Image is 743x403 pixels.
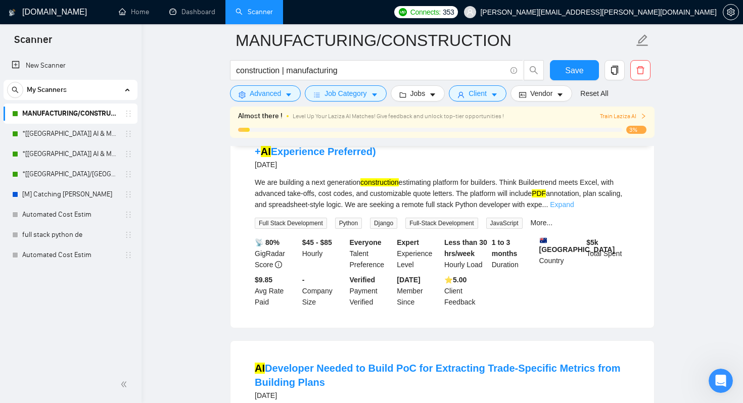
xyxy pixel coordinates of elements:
span: holder [124,251,132,259]
img: upwork-logo.png [399,8,407,16]
button: copy [605,60,625,80]
a: Reset All [580,88,608,99]
div: Duration [490,237,537,270]
span: My Scanners [27,80,67,100]
span: user [467,9,474,16]
button: delete [630,60,651,80]
b: 1 to 3 months [492,238,518,258]
a: *[[GEOGRAPHIC_DATA]] AI & Machine Learning Software [22,144,118,164]
div: Hi, , [21,95,181,105]
span: Django [370,218,397,229]
button: barsJob Categorycaret-down [305,85,386,102]
span: folder [399,91,406,98]
span: Python [335,218,362,229]
a: Automated Cost Estim [22,205,118,225]
button: settingAdvancedcaret-down [230,85,301,102]
div: Hourly [300,237,348,270]
div: GigRadar Score [253,237,300,270]
button: Train Laziza AI [600,112,646,121]
b: Expert [397,238,419,246]
b: Everyone [350,238,382,246]
a: New Scanner [12,56,129,76]
span: tada reaction [126,324,152,348]
div: Hourly Load [442,237,490,270]
button: Home [158,4,177,23]
span: 3% [626,126,646,134]
span: Almost there ! [238,111,283,122]
a: [EMAIL_ADDRESS][DOMAIN_NAME] [30,95,154,104]
div: Close [177,4,196,22]
img: 🇦🇺 [540,237,547,244]
a: *[[GEOGRAPHIC_DATA]] AI & Machine Learning Software [22,124,118,144]
b: 📡 80% [255,238,280,246]
a: AIDeveloper Needed to Build PoC for Extracting Trade-Specific Metrics from Building Plans [255,363,621,388]
span: Job Category [324,88,366,99]
span: holder [124,170,132,178]
span: search [524,66,543,75]
span: Full Stack Development [255,218,327,229]
button: folderJobscaret-down [391,85,445,102]
h1: Mariia [49,5,74,13]
a: searchScanner [236,8,273,16]
a: dashboardDashboard [169,8,215,16]
span: face with sunglasses reaction [101,324,126,348]
div: Company Size [300,274,348,308]
input: Search Freelance Jobs... [236,64,506,77]
span: Vendor [530,88,552,99]
span: 🙌 [78,327,99,346]
span: user [457,91,465,98]
span: raised hands reaction [76,324,101,348]
div: We are building a next generation estimating platform for builders. Think Buildertrend meets Exce... [255,177,630,210]
img: logo [9,5,16,21]
span: setting [723,8,738,16]
p: Active in the last 15m [49,13,121,23]
span: Jobs [410,88,426,99]
span: 💜 [53,327,73,346]
span: holder [124,211,132,219]
a: Automated Cost Estim [22,245,118,265]
a: More... [531,219,553,227]
span: holder [124,110,132,118]
span: holder [124,231,132,239]
b: ⭐️ 5.00 [444,276,467,284]
span: caret-down [491,91,498,98]
a: tutorials [69,120,99,128]
button: idcardVendorcaret-down [510,85,572,102]
span: 🎉 [129,327,149,346]
b: $45 - $85 [302,238,332,246]
li: New Scanner [4,56,137,76]
mark: PDF [532,189,546,197]
span: holder [124,190,132,198]
b: [DATE] [397,276,420,284]
div: Experience Level [395,237,442,270]
span: double-left [120,379,130,389]
button: go back [7,4,26,23]
input: Scanner name... [236,28,634,53]
a: homeHome [119,8,149,16]
div: Talent Preference [348,237,395,270]
span: Level Up Your Laziza AI Matches! Give feedback and unlock top-tier opportunities ! [293,113,504,120]
span: caret-down [285,91,292,98]
div: Client Feedback [442,274,490,308]
span: setting [239,91,246,98]
span: bars [313,91,320,98]
b: - [302,276,305,284]
a: Expand [550,200,574,209]
b: $ 5k [586,238,598,246]
img: Profile image for Mariia [29,6,45,22]
span: info-circle [510,67,517,74]
span: Mariia [45,75,65,82]
div: Avg Rate Paid [253,274,300,308]
span: Save [565,64,583,77]
span: purple heart reaction [51,324,76,348]
span: Connects: [410,7,441,18]
span: Advanced [250,88,281,99]
span: info-circle [275,261,282,268]
div: Total Spent [584,237,632,270]
li: My Scanners [4,80,137,265]
span: edit [636,34,649,47]
span: Scanner [6,32,60,54]
div: Payment Verified [348,274,395,308]
span: 😎 [105,327,122,346]
span: idcard [519,91,526,98]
